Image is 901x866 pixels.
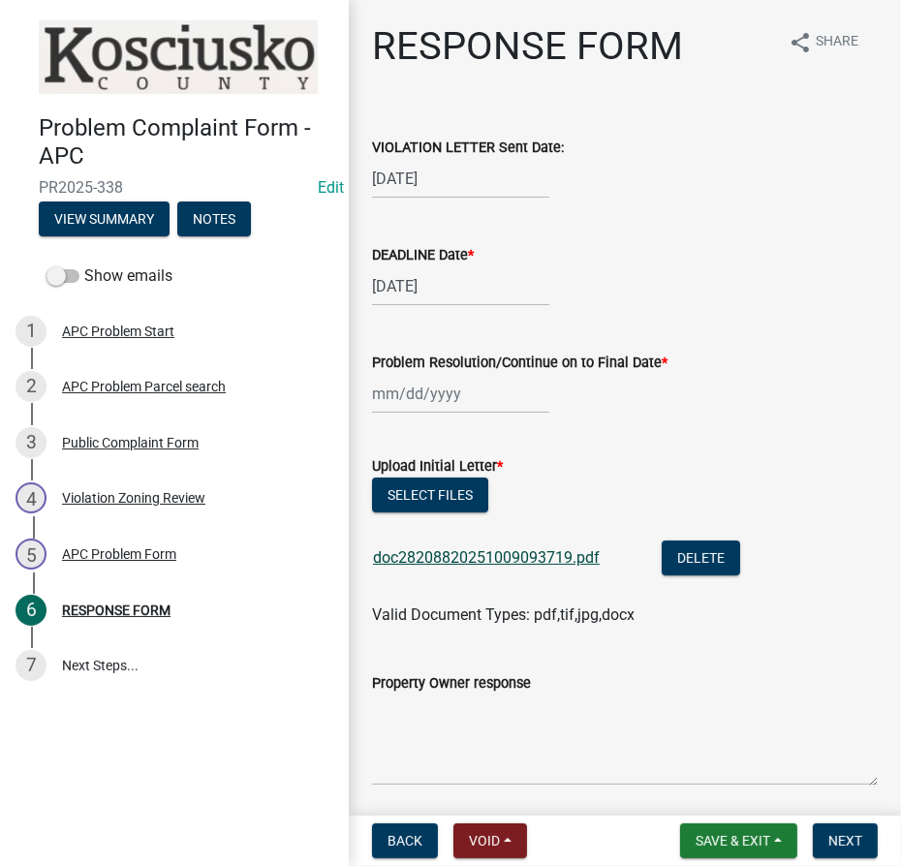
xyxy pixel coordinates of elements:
[47,264,172,288] label: Show emails
[16,595,47,626] div: 6
[680,823,797,858] button: Save & Exit
[662,550,740,569] wm-modal-confirm: Delete Document
[16,482,47,513] div: 4
[372,478,488,512] button: Select files
[372,249,474,263] label: DEADLINE Date
[318,178,344,197] wm-modal-confirm: Edit Application Number
[39,114,333,170] h4: Problem Complaint Form - APC
[453,823,527,858] button: Void
[62,436,199,449] div: Public Complaint Form
[39,178,310,197] span: PR2025-338
[62,491,205,505] div: Violation Zoning Review
[39,20,318,94] img: Kosciusko County, Indiana
[372,356,668,370] label: Problem Resolution/Continue on to Final Date
[62,325,174,338] div: APC Problem Start
[816,31,858,54] span: Share
[828,833,862,849] span: Next
[39,212,170,228] wm-modal-confirm: Summary
[372,677,531,691] label: Property Owner response
[16,427,47,458] div: 3
[177,212,251,228] wm-modal-confirm: Notes
[177,201,251,236] button: Notes
[16,650,47,681] div: 7
[62,547,176,561] div: APC Problem Form
[16,539,47,570] div: 5
[372,266,549,306] input: mm/dd/yyyy
[16,316,47,347] div: 1
[372,605,635,624] span: Valid Document Types: pdf,tif,jpg,docx
[373,548,600,567] a: doc28208820251009093719.pdf
[372,159,549,199] input: mm/dd/yyyy
[372,823,438,858] button: Back
[789,31,812,54] i: share
[372,460,503,474] label: Upload Initial Letter
[662,541,740,575] button: Delete
[372,141,564,155] label: VIOLATION LETTER Sent Date:
[813,823,878,858] button: Next
[372,23,683,70] h1: RESPONSE FORM
[696,833,770,849] span: Save & Exit
[62,380,226,393] div: APC Problem Parcel search
[318,178,344,197] a: Edit
[469,833,500,849] span: Void
[62,603,171,617] div: RESPONSE FORM
[16,371,47,402] div: 2
[388,833,422,849] span: Back
[773,23,874,61] button: shareShare
[39,201,170,236] button: View Summary
[372,374,549,414] input: mm/dd/yyyy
